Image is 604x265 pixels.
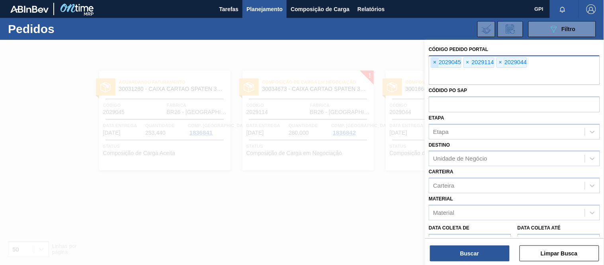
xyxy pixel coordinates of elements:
span: Planejamento [246,4,283,14]
div: Carteira [433,183,454,189]
label: Carteira [429,169,453,175]
div: Etapa [433,128,449,135]
div: Importar Negociações dos Pedidos [477,21,495,37]
span: × [431,58,439,67]
div: 2029044 [496,57,527,68]
div: 2029114 [463,57,494,68]
input: dd/mm/yyyy [518,234,600,250]
span: × [497,58,504,67]
label: Data coleta de [429,225,469,231]
button: Filtro [528,21,596,37]
div: Material [433,209,454,216]
button: Notificações [550,4,575,15]
span: Composição de Carga [291,4,350,14]
img: Logout [586,4,596,14]
h1: Pedidos [8,24,122,33]
div: Solicitação de Revisão de Pedidos [498,21,523,37]
span: Relatórios [358,4,385,14]
span: Tarefas [219,4,238,14]
div: 2029045 [431,57,461,68]
label: Código Pedido Portal [429,47,489,52]
label: Data coleta até [518,225,561,231]
input: dd/mm/yyyy [429,234,511,250]
span: × [464,58,471,67]
label: Códido PO SAP [429,88,467,93]
label: Material [429,196,453,202]
span: Filtro [562,26,576,32]
img: TNhmsLtSVTkK8tSr43FrP2fwEKptu5GPRR3wAAAABJRU5ErkJggg== [10,6,49,13]
div: Unidade de Negócio [433,155,487,162]
label: Etapa [429,115,444,121]
label: Destino [429,142,450,148]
